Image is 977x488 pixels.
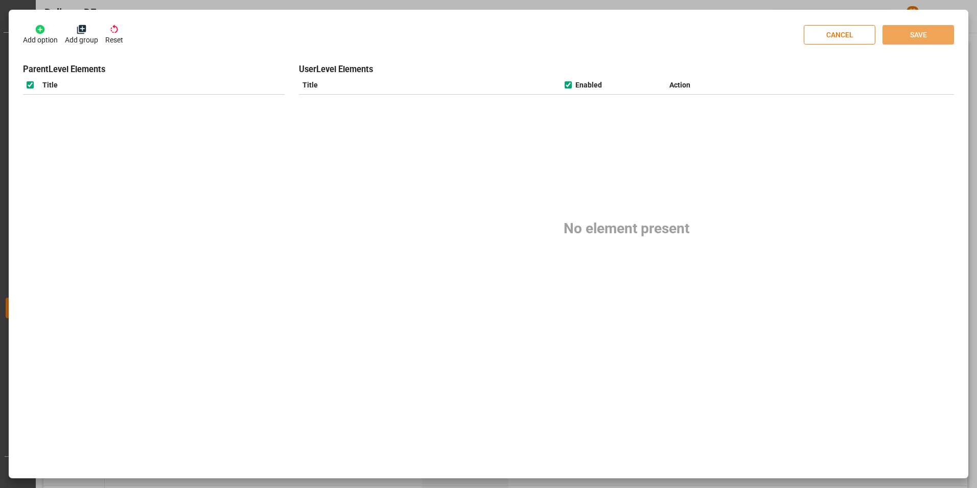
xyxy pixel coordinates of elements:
[666,76,823,94] div: Action
[23,63,285,76] h3: Parent Level Elements
[804,25,875,45] button: CANCEL
[37,80,58,91] span: Title
[65,24,98,46] button: Add group
[23,24,58,46] button: Add option
[65,35,98,46] p: Add group
[882,25,954,45] button: SAVE
[575,80,602,91] div: Enabled
[23,35,58,46] p: Add option
[105,24,123,46] button: Reset
[299,76,561,94] div: Title
[299,95,954,363] div: No element present
[105,35,123,46] p: Reset
[299,63,954,76] h3: User Level Elements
